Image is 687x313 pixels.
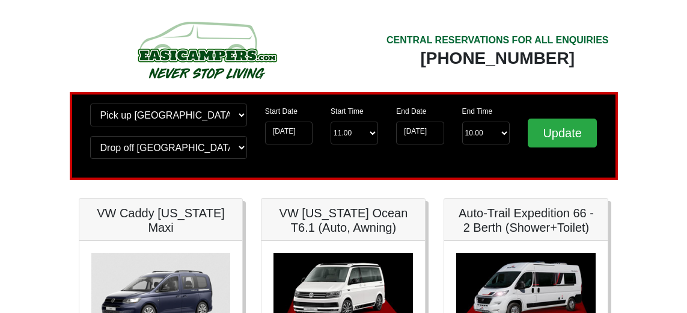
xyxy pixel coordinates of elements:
label: Start Time [331,106,364,117]
img: campers-checkout-logo.png [93,17,321,83]
h5: Auto-Trail Expedition 66 - 2 Berth (Shower+Toilet) [456,206,596,235]
div: CENTRAL RESERVATIONS FOR ALL ENQUIRIES [386,33,609,48]
h5: VW [US_STATE] Ocean T6.1 (Auto, Awning) [273,206,413,235]
label: Start Date [265,106,298,117]
div: [PHONE_NUMBER] [386,48,609,69]
input: Return Date [396,122,444,144]
input: Update [528,119,597,147]
label: End Time [462,106,493,117]
label: End Date [396,106,426,117]
input: Start Date [265,122,313,144]
h5: VW Caddy [US_STATE] Maxi [91,206,231,235]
